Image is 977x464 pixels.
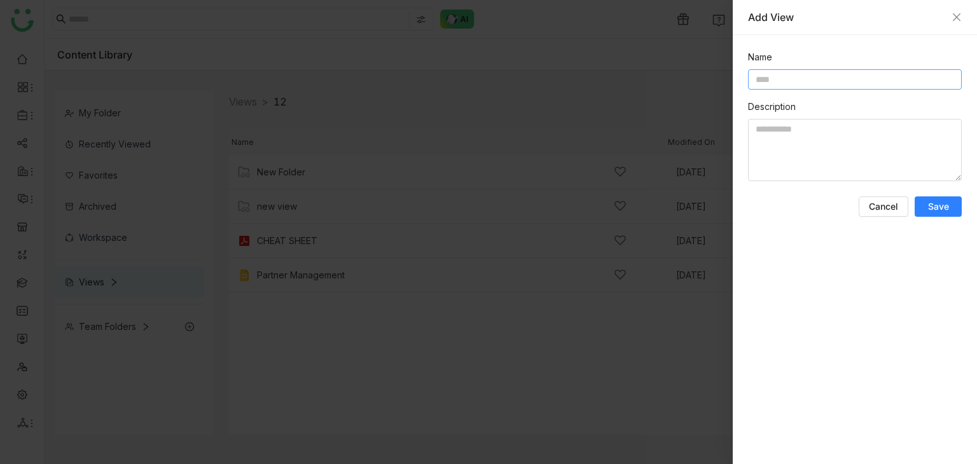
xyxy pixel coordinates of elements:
[869,200,898,213] span: Cancel
[748,50,772,64] label: Name
[915,196,962,217] button: Save
[748,100,796,114] label: Description
[748,10,945,24] div: Add View
[928,200,949,213] span: Save
[952,12,962,22] button: Close
[859,196,908,217] button: Cancel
